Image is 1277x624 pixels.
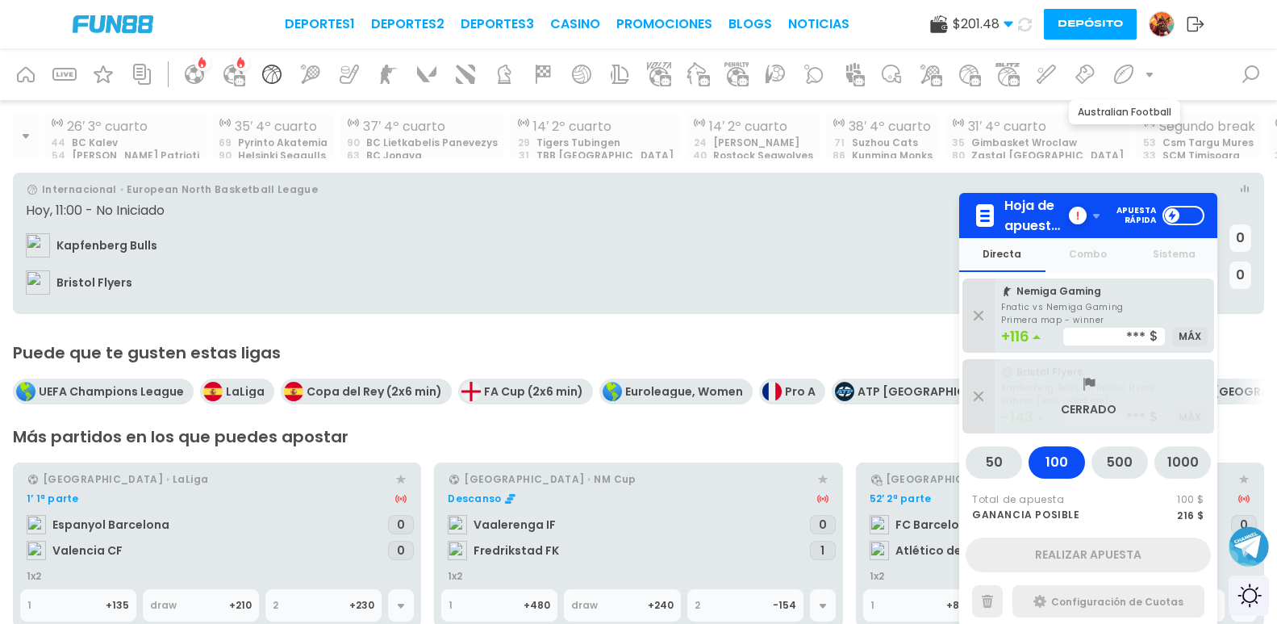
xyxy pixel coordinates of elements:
[1229,526,1269,567] button: Join telegram channel
[550,15,600,34] a: CASINO
[371,15,444,34] a: Deportes2
[728,15,772,34] a: BLOGS
[73,15,153,33] img: Company Logo
[1150,12,1174,36] img: Avatar
[953,15,1013,34] span: $ 201.48
[1044,9,1137,40] button: Depósito
[788,15,849,34] a: NOTICIAS
[1149,11,1187,37] a: Avatar
[285,15,355,34] a: Deportes1
[1229,576,1269,616] div: Switch theme
[616,15,712,34] a: Promociones
[461,15,534,34] a: Deportes3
